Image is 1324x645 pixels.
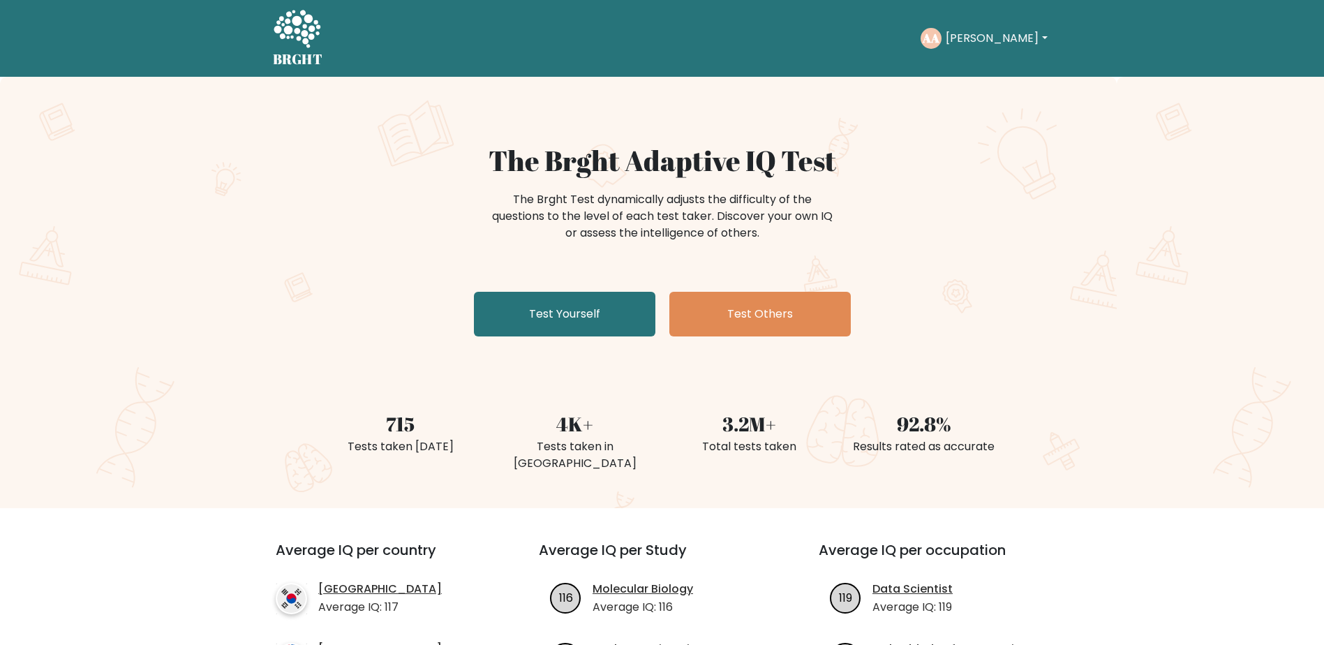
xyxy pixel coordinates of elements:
div: 4K+ [496,409,654,438]
div: Tests taken [DATE] [322,438,479,455]
h5: BRGHT [273,51,323,68]
div: Results rated as accurate [845,438,1003,455]
a: BRGHT [273,6,323,71]
a: [GEOGRAPHIC_DATA] [318,581,442,598]
p: Average IQ: 119 [872,599,953,616]
p: Average IQ: 117 [318,599,442,616]
a: Data Scientist [872,581,953,598]
button: [PERSON_NAME] [942,29,1051,47]
div: 715 [322,409,479,438]
text: 116 [559,589,573,605]
img: country [276,583,307,614]
div: Total tests taken [671,438,828,455]
div: 92.8% [845,409,1003,438]
a: Test Yourself [474,292,655,336]
div: The Brght Test dynamically adjusts the difficulty of the questions to the level of each test take... [488,191,837,242]
h3: Average IQ per country [276,542,489,575]
div: Tests taken in [GEOGRAPHIC_DATA] [496,438,654,472]
text: 119 [839,589,852,605]
h3: Average IQ per occupation [819,542,1065,575]
text: AA [922,30,939,46]
a: Test Others [669,292,851,336]
p: Average IQ: 116 [593,599,693,616]
a: Molecular Biology [593,581,693,598]
h3: Average IQ per Study [539,542,785,575]
div: 3.2M+ [671,409,828,438]
h1: The Brght Adaptive IQ Test [322,144,1003,177]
